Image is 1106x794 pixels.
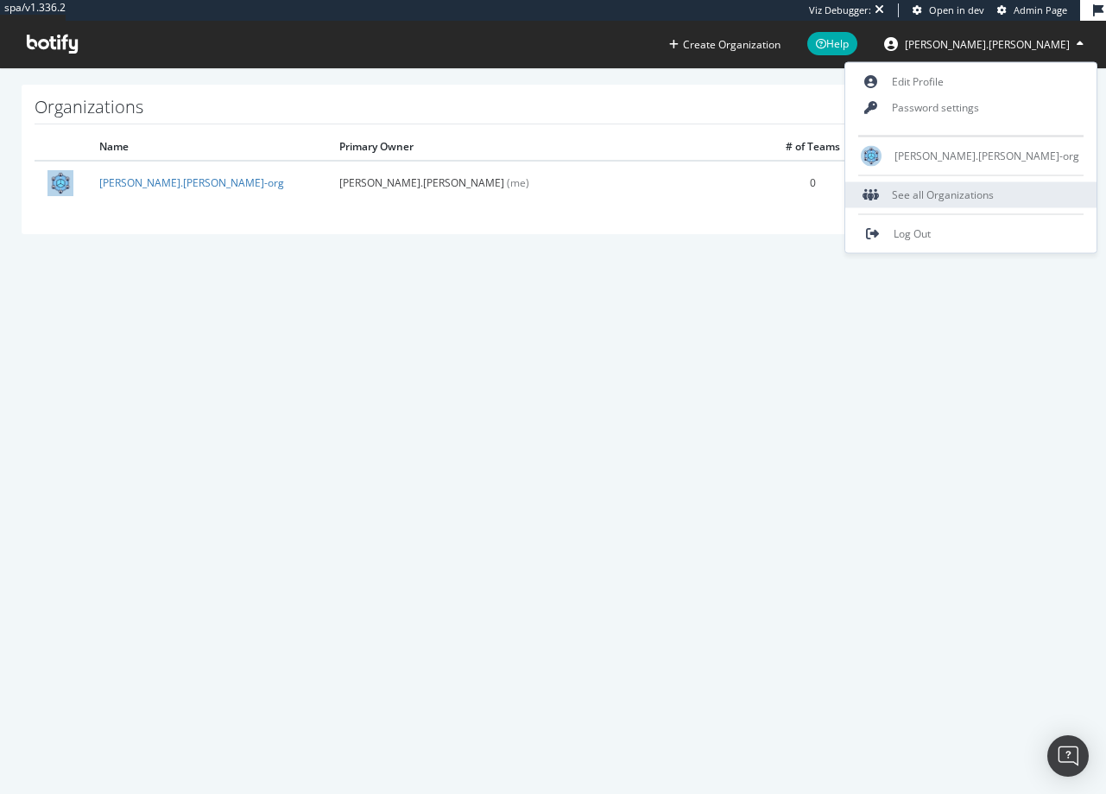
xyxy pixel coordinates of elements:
[47,170,73,196] img: colin.reid-org
[861,146,882,167] img: colin.reid-org
[997,3,1067,17] a: Admin Page
[929,3,984,16] span: Open in dev
[905,37,1070,52] span: colin.reid
[845,221,1097,247] a: Log Out
[99,175,284,190] a: [PERSON_NAME].[PERSON_NAME]-org
[913,3,984,17] a: Open in dev
[326,161,726,204] td: [PERSON_NAME].[PERSON_NAME]
[894,149,1079,163] span: [PERSON_NAME].[PERSON_NAME]-org
[86,133,326,161] th: Name
[507,175,529,190] span: (me)
[726,161,899,204] td: 0
[726,133,899,161] th: # of Teams
[845,182,1097,208] div: See all Organizations
[845,69,1097,95] a: Edit Profile
[870,30,1097,58] button: [PERSON_NAME].[PERSON_NAME]
[807,32,857,55] span: Help
[809,3,871,17] div: Viz Debugger:
[894,226,931,241] span: Log Out
[1047,735,1089,777] div: Open Intercom Messenger
[845,95,1097,121] a: Password settings
[35,98,1071,124] h1: Organizations
[668,36,781,53] button: Create Organization
[326,133,726,161] th: Primary Owner
[1014,3,1067,16] span: Admin Page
